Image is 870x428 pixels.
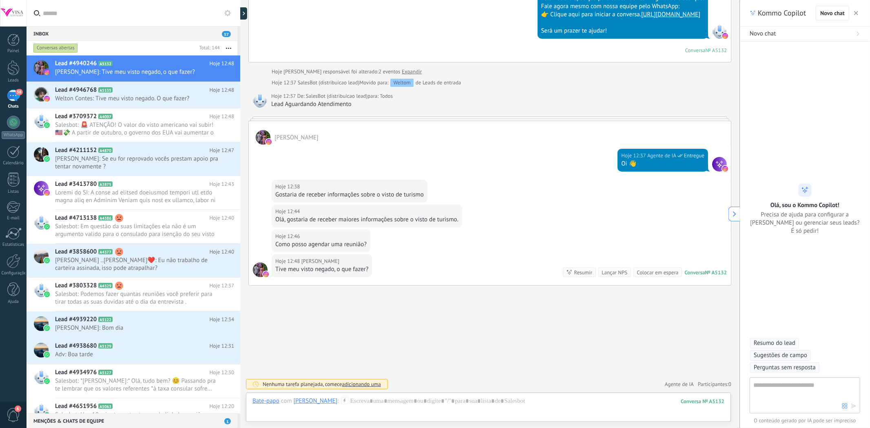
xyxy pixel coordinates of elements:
[98,181,113,187] span: A3875
[541,27,705,35] div: Será um prazer te ajudar!
[55,86,97,94] span: Lead #4946768
[55,155,219,170] span: [PERSON_NAME]: Se eu for reprovado vocês prestam apoio pra tentar novamente ?
[98,61,113,66] span: A5132
[98,283,113,288] span: A4329
[705,269,727,276] div: № A5132
[55,113,97,121] span: Lead #3709372
[55,223,219,238] span: Salesbot: Em questão da suas limitações ela não é um argumento valido para o consulado para isenç...
[98,404,113,409] span: A5063
[758,8,806,18] span: Kommo Copilot
[210,214,234,222] span: Hoje 12:40
[574,269,593,276] div: Resumir
[55,411,219,426] span: Salesbot: Uns 10 minutos antes te mando link da reunião para reunião .
[55,351,219,358] span: Adv: Boa tarde
[770,202,839,210] h2: Olá, sou o Kommo Copilot!
[44,69,50,75] img: instagram.svg
[55,189,219,204] span: Loremi do SI: A conse ad elitsed doeiusmod tempori utl etdo magna aliq en Adminim Veniam quis nos...
[722,166,728,172] img: instagram.svg
[641,11,700,18] a: [URL][DOMAIN_NAME]
[754,339,795,347] span: Resumo do lead
[275,216,458,224] div: Olá, gostaria de receber maiores informações sobre o visto de turismo.
[27,55,240,82] a: Lead #4940246 A5132 Hoje 12:48 [PERSON_NAME]: Tive meu visto negado, o que fazer?
[621,160,704,168] div: Oi 👋
[210,402,234,410] span: Hoje 12:20
[297,92,306,100] span: De:
[210,180,234,188] span: Hoje 12:43
[750,417,860,425] span: O conteúdo gerado por IA pode ser impreciso
[816,6,849,20] button: Novo chat
[27,26,237,41] div: Inbox
[55,315,97,324] span: Lead #4939220
[541,11,705,19] div: 👉 Clique aqui para iniciar a conversa.
[2,242,25,247] div: Estatísticas
[27,210,240,243] a: Lead #4713138 A4386 Hoje 12:40 Salesbot: Em questão da suas limitações ela não é um argumento val...
[27,413,237,428] div: Menções & Chats de equipe
[27,82,240,108] a: Lead #4946768 A5135 Hoje 12:48 Welton Contes: Tive meu visto negado. O que fazer?
[98,114,113,119] span: A4007
[252,93,267,108] span: SalesBot
[337,397,339,405] span: :
[253,263,268,277] span: Carolina Martins
[271,100,727,108] div: Lead Aguardando Atendimento
[239,7,247,20] div: Mostrar
[55,256,219,272] span: [PERSON_NAME] ..[PERSON_NAME]❤️‍: Eu não trabalho de carteira assinada, isso pode atrapalhar?
[27,338,240,364] a: Lead #4938680 A5129 Hoje 12:31 Adv: Boa tarde
[2,299,25,304] div: Ajuda
[222,31,231,37] span: 57
[98,249,113,254] span: A4377
[621,152,647,160] div: Hoje 12:37
[263,381,381,388] div: Nenhuma tarefa planejada, comece
[98,87,113,93] span: A5135
[98,343,113,349] span: A5129
[281,397,292,405] span: com
[55,342,97,350] span: Lead #4938680
[210,368,234,377] span: Hoje 12:30
[44,224,50,229] img: waba.svg
[27,142,240,176] a: Lead #4211152 A4870 Hoje 12:47 [PERSON_NAME]: Se eu for reprovado vocês prestam apoio pra tentar ...
[298,79,359,86] span: SalesBot (distribuicao lead)
[44,325,50,331] img: waba.svg
[754,364,816,372] span: Perguntas sem resposta
[98,215,113,221] span: A4386
[275,240,367,249] div: Como posso agendar uma reunião?
[55,95,219,102] span: Welton Contes: Tive meu visto negado. O que fazer?
[210,113,234,121] span: Hoje 12:48
[33,43,78,53] div: Conversas abertas
[2,161,25,166] div: Calendário
[712,157,727,172] span: Agente de IA
[275,232,301,240] div: Hoje 12:46
[98,148,113,153] span: A4870
[541,2,705,11] div: Fale agora mesmo com nossa equipe pelo WhatsApp:
[647,152,676,160] span: Agente de IA
[27,244,240,277] a: Lead #3858600 A4377 Hoje 12:40 [PERSON_NAME] ..[PERSON_NAME]❤️‍: Eu não trabalho de carteira assi...
[820,10,845,16] span: Novo chat
[44,352,50,357] img: waba.svg
[275,191,424,199] div: Gostaria de receber informações sobre o visto de turismo
[27,364,240,398] a: Lead #4934976 A5127 Hoje 12:30 Salesbot: *[PERSON_NAME]:* Olá, tudo bem? 😊 Passando pra te lembra...
[196,44,220,52] div: Total: 144
[750,338,799,349] button: Resumo do lead
[210,342,234,350] span: Hoje 12:31
[275,134,319,141] span: Carolina Martins
[266,139,272,145] img: instagram.svg
[275,183,301,191] div: Hoje 12:38
[2,271,25,276] div: Configurações
[44,190,50,196] img: instagram.svg
[342,381,381,388] span: adicionando uma
[728,381,731,388] span: 0
[44,291,50,297] img: waba.svg
[706,47,727,54] div: № A5132
[44,412,50,418] img: waba.svg
[15,89,22,95] span: 58
[750,211,860,236] span: Precisa de ajuda para configurar a [PERSON_NAME] ou gerenciar seus leads? É só pedir!
[271,92,297,100] div: Hoje 12:37
[390,79,413,87] div: Weltom
[2,104,25,109] div: Chats
[301,257,339,265] span: Carolina Martins
[685,47,706,54] div: Conversa
[272,68,283,76] div: Hoje
[210,315,234,324] span: Hoje 12:34
[220,41,237,55] button: Mais
[740,26,870,42] button: Novo chat
[263,271,269,277] img: instagram.svg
